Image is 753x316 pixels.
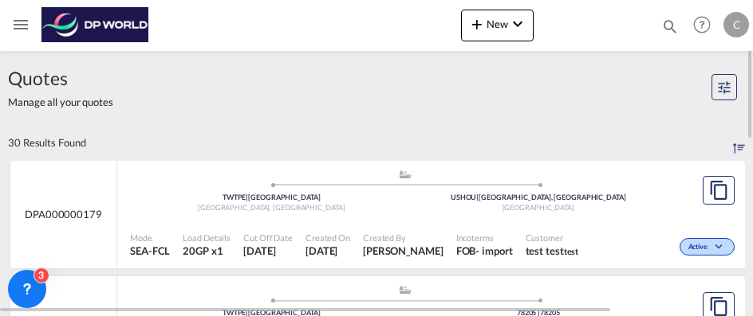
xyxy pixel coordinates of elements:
[508,14,527,33] md-icon: icon-chevron-down
[451,193,626,201] span: USHOU [GEOGRAPHIC_DATA], [GEOGRAPHIC_DATA]
[198,203,345,212] span: [GEOGRAPHIC_DATA], [GEOGRAPHIC_DATA]
[564,246,579,256] span: test
[363,244,444,258] span: Laura Christiansen
[712,243,731,252] md-icon: icon-chevron-down
[688,242,712,253] span: Active
[183,244,231,258] span: 20GP x 1
[526,232,579,244] span: Customer
[476,193,479,201] span: |
[723,12,749,37] div: C
[363,232,444,244] span: Created By
[461,10,534,41] button: icon-plus 400-fgNewicon-chevron-down
[306,232,350,244] span: Created On
[396,286,415,294] md-icon: assets/icons/custom/ship-fill.svg
[5,9,37,41] button: Toggle Mobile Navigation
[503,203,574,212] span: [GEOGRAPHIC_DATA]
[456,244,513,258] div: FOB import
[456,232,513,244] span: Incoterms
[467,18,527,30] span: New
[243,232,293,244] span: Cut Off Date
[703,176,735,205] button: Copy Quote
[8,95,113,109] span: Manage all your quotes
[10,161,745,269] div: DPA000000179 assets/icons/custom/ship-fill.svgassets/icons/custom/roll-o-plane.svgOriginTaipei Ta...
[223,193,321,201] span: TWTPE [GEOGRAPHIC_DATA]
[130,232,170,244] span: Mode
[243,244,293,258] span: 13 Aug 2025
[709,297,728,316] md-icon: assets/icons/custom/copyQuote.svg
[8,65,113,91] span: Quotes
[688,11,716,38] span: Help
[246,193,248,201] span: |
[467,14,487,33] md-icon: icon-plus 400-fg
[25,207,102,221] span: DPA000000179
[661,18,679,41] div: icon-magnify
[475,244,512,258] div: - import
[526,244,579,258] span: test test test
[680,238,735,256] div: Change Status Here
[8,125,85,160] div: 30 Results Found
[733,125,745,160] div: Sort by: Created On
[709,181,728,200] md-icon: assets/icons/custom/copyQuote.svg
[688,11,723,40] div: Help
[130,244,170,258] span: SEA-FCL
[661,18,679,35] md-icon: icon-magnify
[41,7,149,43] img: c08ca190194411f088ed0f3ba295208c.png
[183,232,231,244] span: Load Details
[456,244,476,258] div: FOB
[306,244,350,258] span: 13 Aug 2025
[396,170,415,178] md-icon: assets/icons/custom/ship-fill.svg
